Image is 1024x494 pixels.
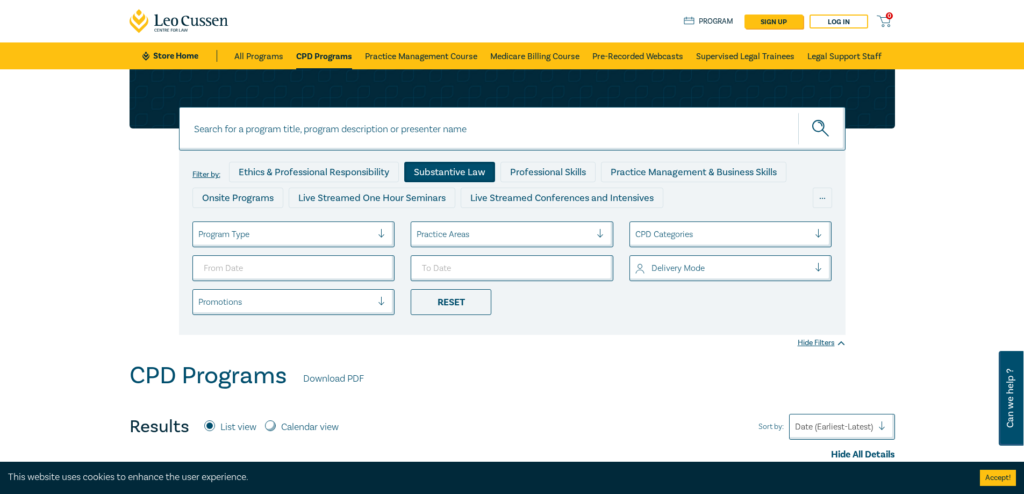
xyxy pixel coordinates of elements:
div: Hide All Details [130,448,895,462]
input: select [635,262,638,274]
div: Onsite Programs [192,188,283,208]
a: Supervised Legal Trainees [696,42,794,69]
a: sign up [744,15,803,28]
div: Practice Management & Business Skills [601,162,786,182]
div: Professional Skills [500,162,596,182]
div: Ethics & Professional Responsibility [229,162,399,182]
label: Filter by: [192,170,220,179]
div: Live Streamed Practical Workshops [192,213,363,234]
button: Accept cookies [980,470,1016,486]
input: From Date [192,255,395,281]
div: ... [813,188,832,208]
div: Pre-Recorded Webcasts [368,213,492,234]
a: All Programs [234,42,283,69]
a: Download PDF [303,372,364,386]
a: Practice Management Course [365,42,477,69]
a: Program [684,16,734,27]
div: National Programs [620,213,719,234]
input: select [417,228,419,240]
h4: Results [130,416,189,438]
input: Sort by [795,421,797,433]
label: List view [220,420,256,434]
h1: CPD Programs [130,362,287,390]
a: Store Home [142,50,217,62]
span: 0 [886,12,893,19]
div: 10 CPD Point Packages [497,213,615,234]
input: select [635,228,638,240]
input: select [198,228,200,240]
label: Calendar view [281,420,339,434]
input: Search for a program title, program description or presenter name [179,107,846,151]
input: select [198,296,200,308]
div: Live Streamed One Hour Seminars [289,188,455,208]
a: Medicare Billing Course [490,42,579,69]
div: Hide Filters [798,338,846,348]
div: Live Streamed Conferences and Intensives [461,188,663,208]
span: Sort by: [758,421,784,433]
a: Log in [810,15,868,28]
span: Can we help ? [1005,357,1015,439]
a: Pre-Recorded Webcasts [592,42,683,69]
div: Reset [411,289,491,315]
a: Legal Support Staff [807,42,882,69]
div: This website uses cookies to enhance the user experience. [8,470,964,484]
a: CPD Programs [296,42,352,69]
div: Substantive Law [404,162,495,182]
input: To Date [411,255,613,281]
